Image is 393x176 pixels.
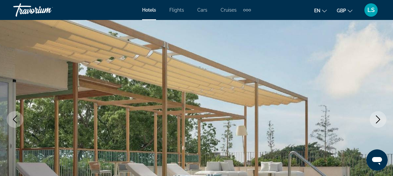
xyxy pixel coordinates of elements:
button: User Menu [362,3,380,17]
span: GBP [337,8,346,13]
a: Hotels [142,7,156,13]
button: Change language [314,6,327,15]
a: Flights [169,7,184,13]
button: Change currency [337,6,352,15]
span: en [314,8,320,13]
a: Travorium [13,1,80,19]
a: Cars [197,7,207,13]
button: Extra navigation items [243,5,251,15]
iframe: Button to launch messaging window [366,149,388,171]
a: Cruises [221,7,237,13]
button: Next image [370,111,386,128]
button: Previous image [7,111,23,128]
span: LS [367,7,375,13]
